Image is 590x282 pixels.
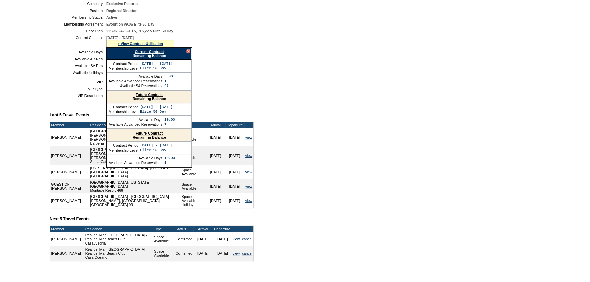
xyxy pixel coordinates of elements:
[213,232,232,246] td: [DATE]
[181,146,206,165] td: Space Available
[153,226,174,232] td: Type
[50,193,89,208] td: [PERSON_NAME]
[153,232,174,246] td: Space Available
[109,110,139,114] td: Membership Level:
[52,64,104,68] td: Available SA Res:
[193,226,213,232] td: Arrival
[106,9,137,13] span: Regional Director
[106,15,117,19] span: Active
[181,122,206,128] td: Type
[140,110,173,114] td: Elite 50 Day
[109,105,139,109] td: Contract Period:
[52,2,104,6] td: Company:
[140,62,173,66] td: [DATE] - [DATE]
[206,179,225,193] td: [DATE]
[84,246,153,261] td: Real del Mar, [GEOGRAPHIC_DATA] - Real del Mar Beach Club Casa Oceano
[109,74,164,78] td: Available Days:
[107,129,191,142] div: Remaining Balance
[206,165,225,179] td: [DATE]
[52,22,104,26] td: Membership Agreement:
[50,146,89,165] td: [PERSON_NAME]
[50,122,89,128] td: Member
[109,148,139,152] td: Membership Level:
[109,122,164,126] td: Available Advanced Reservations:
[106,22,154,26] span: Evolution v9.06 Elite 50 Day
[140,143,173,147] td: [DATE] - [DATE]
[109,156,164,160] td: Available Days:
[245,184,252,188] a: view
[225,146,244,165] td: [DATE]
[109,143,139,147] td: Contract Period:
[84,226,153,232] td: Residence
[206,146,225,165] td: [DATE]
[89,146,180,165] td: [GEOGRAPHIC_DATA], [GEOGRAPHIC_DATA] - [PERSON_NAME][GEOGRAPHIC_DATA][PERSON_NAME] Santa Caterina
[140,148,173,152] td: Elite 50 Day
[225,193,244,208] td: [DATE]
[140,66,173,70] td: Elite 50 Day
[52,15,104,19] td: Membership Status:
[164,156,175,160] td: 10.00
[50,165,89,179] td: [PERSON_NAME]
[181,193,206,208] td: Space Available Holiday
[225,179,244,193] td: [DATE]
[136,93,163,97] a: Future Contract
[245,154,252,158] a: view
[50,246,82,261] td: [PERSON_NAME]
[242,237,252,241] a: cancel
[109,62,139,66] td: Contract Period:
[50,226,82,232] td: Member
[225,165,244,179] td: [DATE]
[106,36,134,40] span: [DATE] - [DATE]
[52,80,104,84] td: VIP:
[89,179,180,193] td: [GEOGRAPHIC_DATA], [US_STATE] - [GEOGRAPHIC_DATA] Montage Resort 466
[181,165,206,179] td: Space Available
[52,36,104,47] td: Current Contract:
[89,193,180,208] td: [GEOGRAPHIC_DATA] - [GEOGRAPHIC_DATA][PERSON_NAME], [GEOGRAPHIC_DATA] [GEOGRAPHIC_DATA] 09
[245,170,252,174] a: view
[206,193,225,208] td: [DATE]
[109,79,164,83] td: Available Advanced Reservations:
[135,50,164,54] a: Current Contract
[52,57,104,61] td: Available AR Res:
[106,29,173,33] span: 225/325/425/-10.5,19.5,27.5 Elite 50 Day
[175,246,193,261] td: Confirmed
[164,79,173,83] td: 1
[50,217,90,221] b: Next 5 Travel Events
[50,232,82,246] td: [PERSON_NAME]
[225,128,244,146] td: [DATE]
[50,179,89,193] td: GUEST OF [PERSON_NAME]
[175,226,193,232] td: Status
[89,128,180,146] td: [GEOGRAPHIC_DATA], [GEOGRAPHIC_DATA] - [PERSON_NAME][GEOGRAPHIC_DATA][PERSON_NAME] Barbena
[50,113,89,117] b: Last 5 Travel Events
[107,48,192,60] div: Remaining Balance
[193,232,213,246] td: [DATE]
[109,161,164,165] td: Available Advanced Reservations:
[52,29,104,33] td: Price Plan:
[181,128,206,146] td: Space Available
[213,246,232,261] td: [DATE]
[52,50,104,54] td: Available Days:
[109,66,139,70] td: Membership Level:
[109,84,164,88] td: Available SA Reservations:
[164,74,173,78] td: 3.00
[164,122,175,126] td: 1
[106,2,138,6] span: Exclusive Resorts
[242,251,252,255] a: cancel
[233,251,240,255] a: view
[225,122,244,128] td: Departure
[109,117,164,122] td: Available Days:
[89,165,180,179] td: [US_STATE][GEOGRAPHIC_DATA], [US_STATE][GEOGRAPHIC_DATA] [GEOGRAPHIC_DATA]
[89,122,180,128] td: Residence
[52,94,104,98] td: VIP Description:
[107,91,191,103] div: Remaining Balance
[118,42,163,46] a: » View Contract Utilization
[164,84,173,88] td: 97
[181,179,206,193] td: Space Available
[206,128,225,146] td: [DATE]
[136,131,163,135] a: Future Contract
[52,9,104,13] td: Position:
[245,199,252,203] a: view
[164,117,175,122] td: 10.00
[153,246,174,261] td: Space Available
[245,135,252,139] a: view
